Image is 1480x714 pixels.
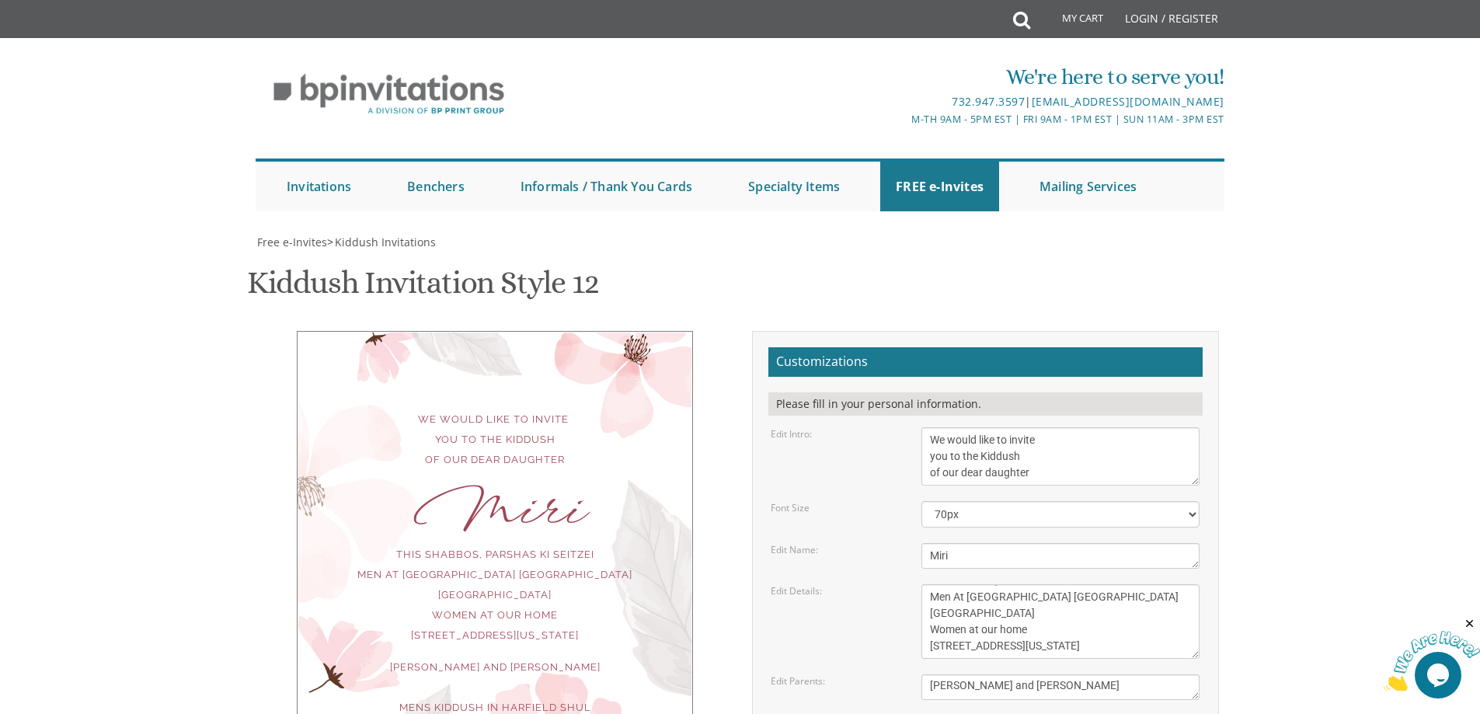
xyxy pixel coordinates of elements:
a: Informals / Thank You Cards [505,162,708,211]
div: This Shabbos, Parshas Ki Seitzei‎ Men At [GEOGRAPHIC_DATA] [GEOGRAPHIC_DATA] [GEOGRAPHIC_DATA] Wo... [329,545,661,646]
h2: Customizations [768,347,1203,377]
div: | [580,92,1224,111]
iframe: chat widget [1384,617,1480,691]
div: Please fill in your personal information. [768,392,1203,416]
label: Edit Name: [771,543,818,556]
textarea: [PERSON_NAME] and [PERSON_NAME] [921,674,1200,700]
a: Invitations [271,162,367,211]
a: Specialty Items [733,162,855,211]
div: We would like to invite you to the Kiddush of our dear daughter [329,409,661,470]
a: 732.947.3597 [952,94,1025,109]
div: Miri [329,501,661,521]
div: M-Th 9am - 5pm EST | Fri 9am - 1pm EST | Sun 11am - 3pm EST [580,111,1224,127]
textarea: [PERSON_NAME] [921,543,1200,569]
textarea: This Shabbos, Parshas Vayigash at our home [STREET_ADDRESS][US_STATE] [921,584,1200,659]
div: We're here to serve you! [580,61,1224,92]
textarea: We would like to invite you to the Kiddush of our dear daughter [921,427,1200,486]
span: Kiddush Invitations [335,235,436,249]
a: Mailing Services [1024,162,1152,211]
a: Kiddush Invitations [333,235,436,249]
a: Benchers [392,162,480,211]
label: Edit Parents: [771,674,825,688]
label: Edit Intro: [771,427,812,441]
label: Edit Details: [771,584,822,597]
a: Free e-Invites [256,235,327,249]
span: Free e-Invites [257,235,327,249]
img: BP Invitation Loft [256,62,522,127]
label: Font Size [771,501,810,514]
span: > [327,235,436,249]
a: FREE e-Invites [880,162,999,211]
a: My Cart [1029,2,1114,40]
h1: Kiddush Invitation Style 12 [247,266,599,312]
a: [EMAIL_ADDRESS][DOMAIN_NAME] [1032,94,1224,109]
